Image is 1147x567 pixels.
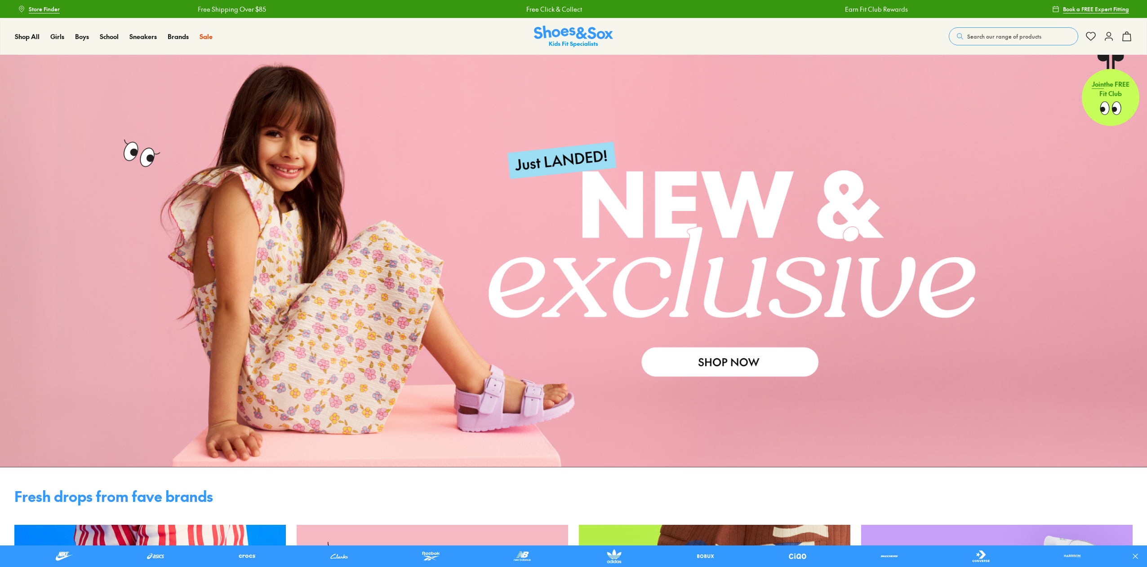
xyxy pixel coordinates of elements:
[100,32,119,41] a: School
[200,32,213,41] a: Sale
[50,32,64,41] a: Girls
[195,4,263,14] a: Free Shipping Over $85
[1082,54,1139,126] a: Jointhe FREE Fit Club
[534,26,613,48] img: SNS_Logo_Responsive.svg
[1082,72,1139,105] p: the FREE Fit Club
[967,32,1041,40] span: Search our range of products
[534,26,613,48] a: Shoes & Sox
[168,32,189,41] a: Brands
[129,32,157,41] a: Sneakers
[1063,5,1129,13] span: Book a FREE Expert Fitting
[949,27,1078,45] button: Search our range of products
[18,1,60,17] a: Store Finder
[1092,79,1104,88] span: Join
[843,4,906,14] a: Earn Fit Club Rewards
[524,4,580,14] a: Free Click & Collect
[29,5,60,13] span: Store Finder
[75,32,89,41] a: Boys
[15,32,40,41] a: Shop All
[1052,1,1129,17] a: Book a FREE Expert Fitting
